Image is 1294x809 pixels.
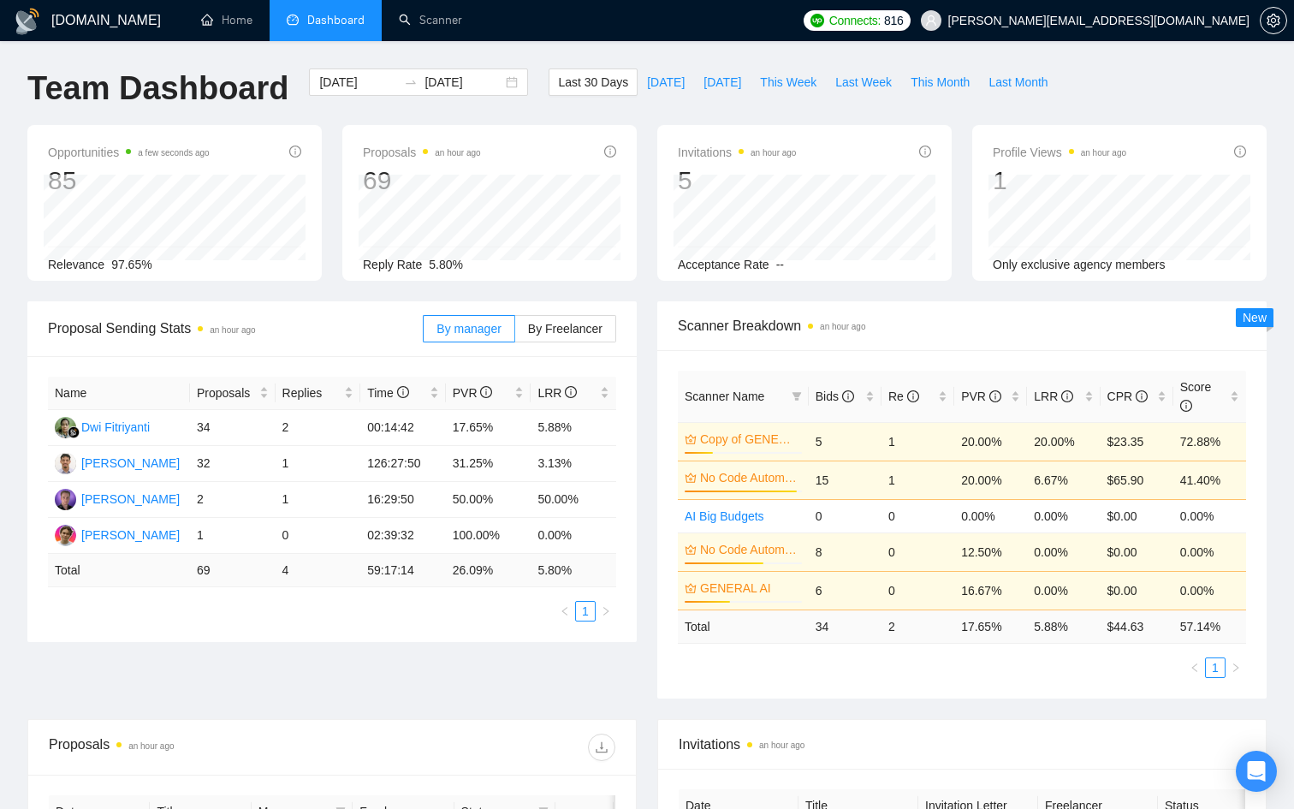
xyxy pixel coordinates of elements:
[276,518,361,554] td: 0
[55,489,76,510] img: NJ
[404,75,418,89] span: to
[276,446,361,482] td: 1
[1173,422,1246,461] td: 72.88%
[531,446,616,482] td: 3.13%
[1101,571,1173,610] td: $0.00
[138,148,209,158] time: a few seconds ago
[404,75,418,89] span: swap-right
[810,14,824,27] img: upwork-logo.png
[751,68,826,96] button: This Week
[537,386,577,400] span: LRR
[788,384,805,409] span: filter
[1173,532,1246,571] td: 0.00%
[576,602,595,621] a: 1
[700,540,798,559] a: No Code Automations
[954,571,1027,610] td: 16.67%
[925,15,937,27] span: user
[111,258,151,271] span: 97.65%
[190,554,276,587] td: 69
[751,148,796,158] time: an hour ago
[480,386,492,398] span: info-circle
[888,390,919,403] span: Re
[436,322,501,336] span: By manager
[881,532,954,571] td: 0
[1236,751,1277,792] div: Open Intercom Messenger
[68,426,80,438] img: gigradar-bm.png
[1234,146,1246,158] span: info-circle
[954,610,1027,643] td: 17.65 %
[589,741,614,754] span: download
[820,322,865,331] time: an hour ago
[881,610,954,643] td: 2
[531,518,616,554] td: 0.00%
[1107,390,1148,403] span: CPR
[993,164,1126,197] div: 1
[907,390,919,402] span: info-circle
[809,532,881,571] td: 8
[276,410,361,446] td: 2
[363,164,481,197] div: 69
[1205,657,1226,678] li: 1
[197,384,256,402] span: Proposals
[979,68,1057,96] button: Last Month
[1173,610,1246,643] td: 57.14 %
[1226,657,1246,678] button: right
[289,146,301,158] span: info-circle
[638,68,694,96] button: [DATE]
[988,73,1048,92] span: Last Month
[276,554,361,587] td: 4
[48,142,210,163] span: Opportunities
[453,386,493,400] span: PVR
[399,13,462,27] a: searchScanner
[287,14,299,26] span: dashboard
[1260,14,1287,27] a: setting
[596,601,616,622] li: Next Page
[190,446,276,482] td: 32
[679,734,1245,755] span: Invitations
[881,422,954,461] td: 1
[809,422,881,461] td: 5
[81,526,180,544] div: [PERSON_NAME]
[588,734,615,761] button: download
[360,482,446,518] td: 16:29:50
[424,73,502,92] input: End date
[555,601,575,622] button: left
[48,377,190,410] th: Name
[81,454,180,473] div: [PERSON_NAME]
[1034,390,1073,403] span: LRR
[826,68,901,96] button: Last Week
[881,461,954,499] td: 1
[596,601,616,622] button: right
[531,482,616,518] td: 50.00%
[759,741,804,750] time: an hour ago
[1101,499,1173,532] td: $0.00
[954,532,1027,571] td: 12.50%
[601,606,611,616] span: right
[678,315,1246,336] span: Scanner Breakdown
[1261,14,1286,27] span: setting
[190,377,276,410] th: Proposals
[1027,532,1100,571] td: 0.00%
[685,433,697,445] span: crown
[919,146,931,158] span: info-circle
[1226,657,1246,678] li: Next Page
[911,73,970,92] span: This Month
[190,518,276,554] td: 1
[881,571,954,610] td: 0
[446,446,531,482] td: 31.25%
[989,390,1001,402] span: info-circle
[55,417,76,438] img: DF
[1190,663,1200,673] span: left
[560,606,570,616] span: left
[397,386,409,398] span: info-circle
[48,554,190,587] td: Total
[1136,390,1148,402] span: info-circle
[201,13,252,27] a: homeHome
[549,68,638,96] button: Last 30 Days
[954,422,1027,461] td: 20.00%
[446,554,531,587] td: 26.09 %
[282,384,341,402] span: Replies
[700,468,798,487] a: No Code Automations (search only in Tites)
[678,258,769,271] span: Acceptance Rate
[360,446,446,482] td: 126:27:50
